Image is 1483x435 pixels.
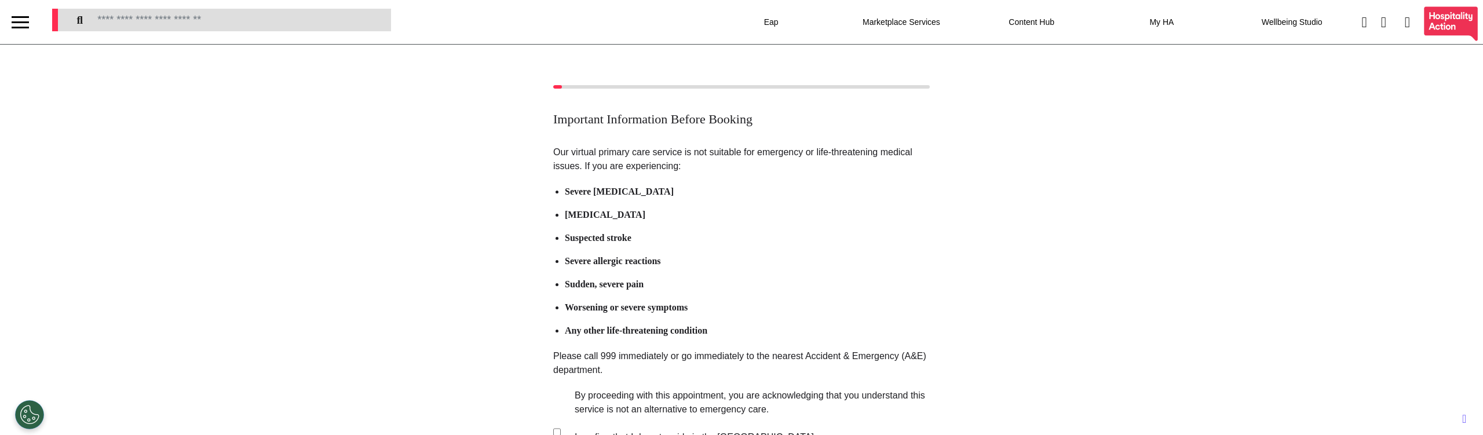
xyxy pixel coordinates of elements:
b: Any other life-threatening condition [565,326,707,335]
p: Our virtual primary care service is not suitable for emergency or life-threatening medical issues... [553,145,930,173]
h2: Important Information Before Booking [553,112,930,127]
b: Worsening or severe symptoms [565,302,688,312]
b: Severe allergic reactions [565,256,661,266]
div: Marketplace Services [843,6,959,38]
div: Eap [713,6,829,38]
p: Please call 999 immediately or go immediately to the nearest Accident & Emergency (A&E) department. [553,349,930,377]
div: My HA [1104,6,1219,38]
b: Suspected stroke [565,233,631,243]
b: [MEDICAL_DATA] [565,210,645,220]
div: Wellbeing Studio [1234,6,1350,38]
b: Sudden, severe pain [565,279,644,289]
div: Content Hub [974,6,1090,38]
button: Open Preferences [15,400,44,429]
b: Severe [MEDICAL_DATA] [565,187,674,196]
